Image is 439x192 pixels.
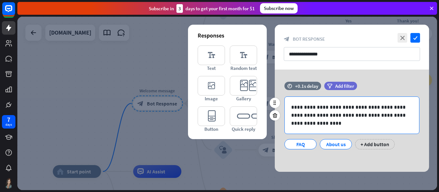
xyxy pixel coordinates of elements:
[355,139,395,149] div: + Add button
[287,84,292,88] i: time
[295,83,318,89] div: +0.1s delay
[5,3,24,22] button: Open LiveChat chat widget
[410,33,420,43] i: check
[327,84,332,88] i: filter
[325,139,346,149] div: About us
[176,4,183,13] div: 3
[260,3,298,13] div: Subscribe now
[149,4,255,13] div: Subscribe in days to get your first month for $1
[5,122,12,127] div: days
[290,139,311,149] div: FAQ
[2,115,15,129] a: 7 days
[293,36,325,42] span: Bot Response
[398,33,407,43] i: close
[284,36,290,42] i: block_bot_response
[7,117,10,122] div: 7
[335,83,354,89] span: Add filter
